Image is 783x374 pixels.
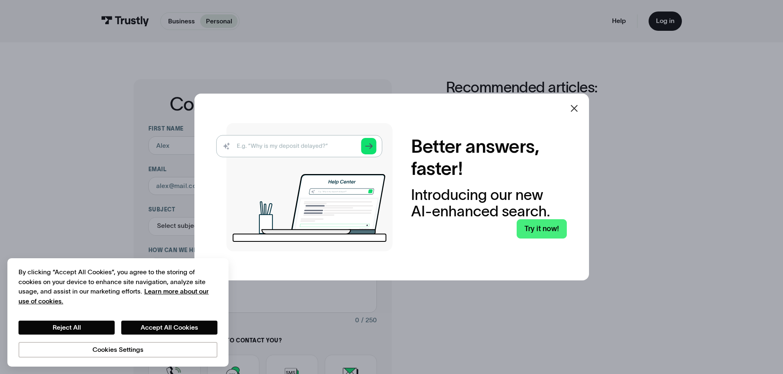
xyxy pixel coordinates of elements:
a: Try it now! [517,219,567,239]
button: Accept All Cookies [121,321,217,335]
div: Cookie banner [7,258,229,367]
div: Introducing our new AI-enhanced search. [411,187,567,219]
div: Privacy [18,267,217,357]
div: By clicking “Accept All Cookies”, you agree to the storing of cookies on your device to enhance s... [18,267,217,306]
h2: Better answers, faster! [411,135,567,180]
button: Cookies Settings [18,342,217,358]
button: Reject All [18,321,115,335]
